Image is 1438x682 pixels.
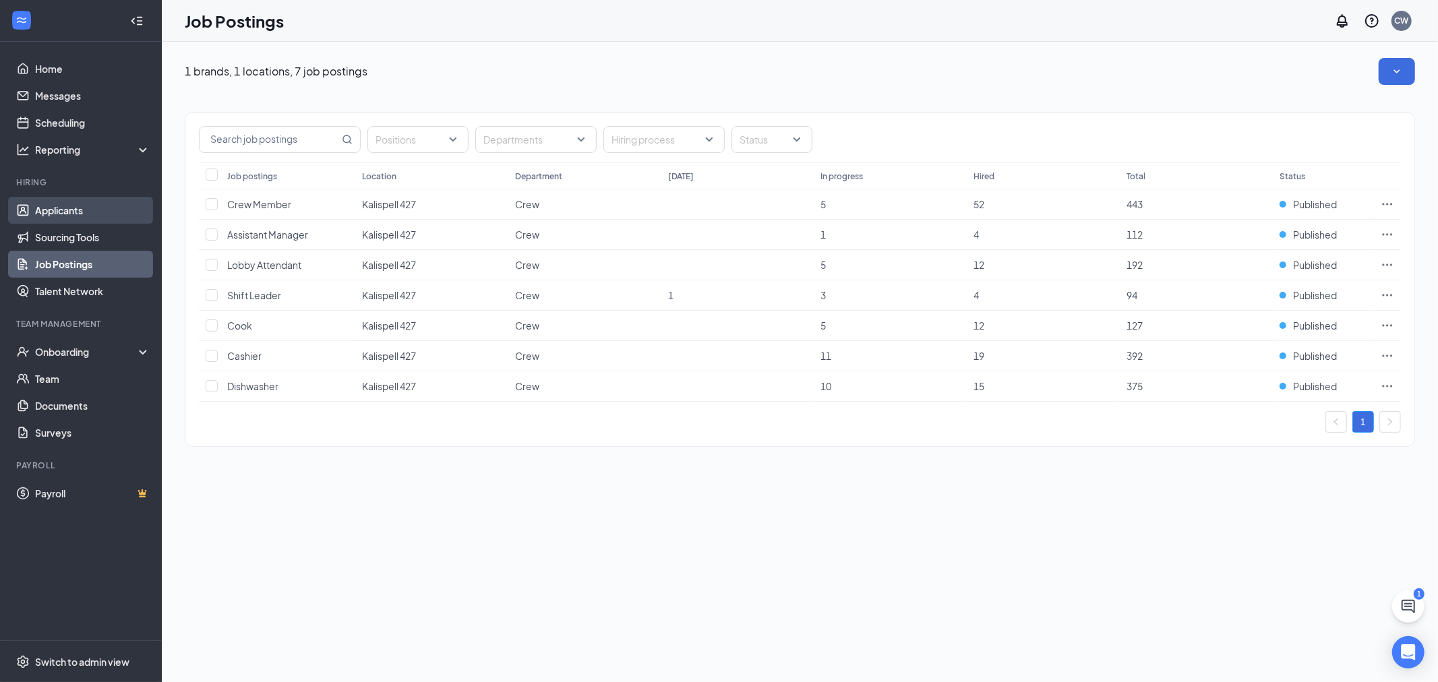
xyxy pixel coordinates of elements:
div: Location [362,170,396,182]
span: 12 [973,319,984,332]
div: Onboarding [35,345,139,359]
span: Crew [515,259,539,271]
span: Lobby Attendant [227,259,301,271]
span: 94 [1127,289,1137,301]
a: Messages [35,82,150,109]
button: right [1379,411,1401,433]
span: right [1386,418,1394,426]
div: Open Intercom Messenger [1392,636,1425,669]
th: Hired [967,162,1120,189]
span: Kalispell 427 [362,380,416,392]
svg: Collapse [130,14,144,28]
svg: Analysis [16,143,30,156]
span: Crew [515,289,539,301]
span: Published [1293,379,1337,393]
td: Crew [508,220,661,250]
span: Crew [515,198,539,210]
span: 11 [820,350,831,362]
span: Kalispell 427 [362,259,416,271]
span: Kalispell 427 [362,228,416,241]
a: Applicants [35,197,150,224]
div: 1 [1414,588,1425,600]
span: Crew [515,380,539,392]
span: 15 [973,380,984,392]
svg: Ellipses [1381,319,1394,332]
span: 1 [820,228,826,241]
span: 112 [1127,228,1143,241]
a: Surveys [35,419,150,446]
span: Kalispell 427 [362,198,416,210]
td: Kalispell 427 [355,250,508,280]
td: Kalispell 427 [355,189,508,220]
span: Cook [227,319,252,332]
span: 5 [820,259,826,271]
h1: Job Postings [185,9,284,32]
span: 4 [973,289,979,301]
a: Scheduling [35,109,150,136]
span: Kalispell 427 [362,319,416,332]
svg: MagnifyingGlass [342,134,353,145]
li: Previous Page [1325,411,1347,433]
span: Crew [515,319,539,332]
a: Job Postings [35,251,150,278]
svg: Settings [16,655,30,669]
svg: ChatActive [1400,598,1416,615]
span: 127 [1127,319,1143,332]
span: left [1332,418,1340,426]
span: Shift Leader [227,289,281,301]
span: 19 [973,350,984,362]
td: Crew [508,280,661,311]
span: Crew [515,228,539,241]
span: 4 [973,228,979,241]
span: Crew Member [227,198,291,210]
span: Published [1293,349,1337,363]
div: Payroll [16,460,148,471]
a: Documents [35,392,150,419]
button: ChatActive [1392,590,1425,623]
button: left [1325,411,1347,433]
span: 52 [973,198,984,210]
span: 5 [820,198,826,210]
div: CW [1395,15,1409,26]
a: 1 [1353,412,1373,432]
span: Dishwasher [227,380,278,392]
svg: Notifications [1334,13,1350,29]
td: Crew [508,189,661,220]
span: Assistant Manager [227,228,308,241]
span: 443 [1127,198,1143,210]
svg: Ellipses [1381,349,1394,363]
a: PayrollCrown [35,480,150,507]
a: Talent Network [35,278,150,305]
span: Kalispell 427 [362,289,416,301]
th: Total [1120,162,1273,189]
td: Crew [508,371,661,402]
div: Job postings [227,170,277,182]
td: Kalispell 427 [355,371,508,402]
span: Crew [515,350,539,362]
span: Cashier [227,350,262,362]
span: 1 [668,289,673,301]
svg: Ellipses [1381,228,1394,241]
th: In progress [814,162,967,189]
span: Published [1293,228,1337,241]
td: Kalispell 427 [355,280,508,311]
td: Crew [508,250,661,280]
a: Sourcing Tools [35,224,150,251]
span: 375 [1127,380,1143,392]
p: 1 brands, 1 locations, 7 job postings [185,64,367,79]
svg: WorkstreamLogo [15,13,28,27]
svg: QuestionInfo [1364,13,1380,29]
td: Crew [508,311,661,341]
a: Home [35,55,150,82]
li: 1 [1352,411,1374,433]
span: 5 [820,319,826,332]
span: Published [1293,288,1337,302]
span: 392 [1127,350,1143,362]
span: Published [1293,197,1337,211]
svg: SmallChevronDown [1390,65,1404,78]
div: Team Management [16,318,148,330]
div: Hiring [16,177,148,188]
div: Switch to admin view [35,655,129,669]
td: Kalispell 427 [355,341,508,371]
a: Team [35,365,150,392]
